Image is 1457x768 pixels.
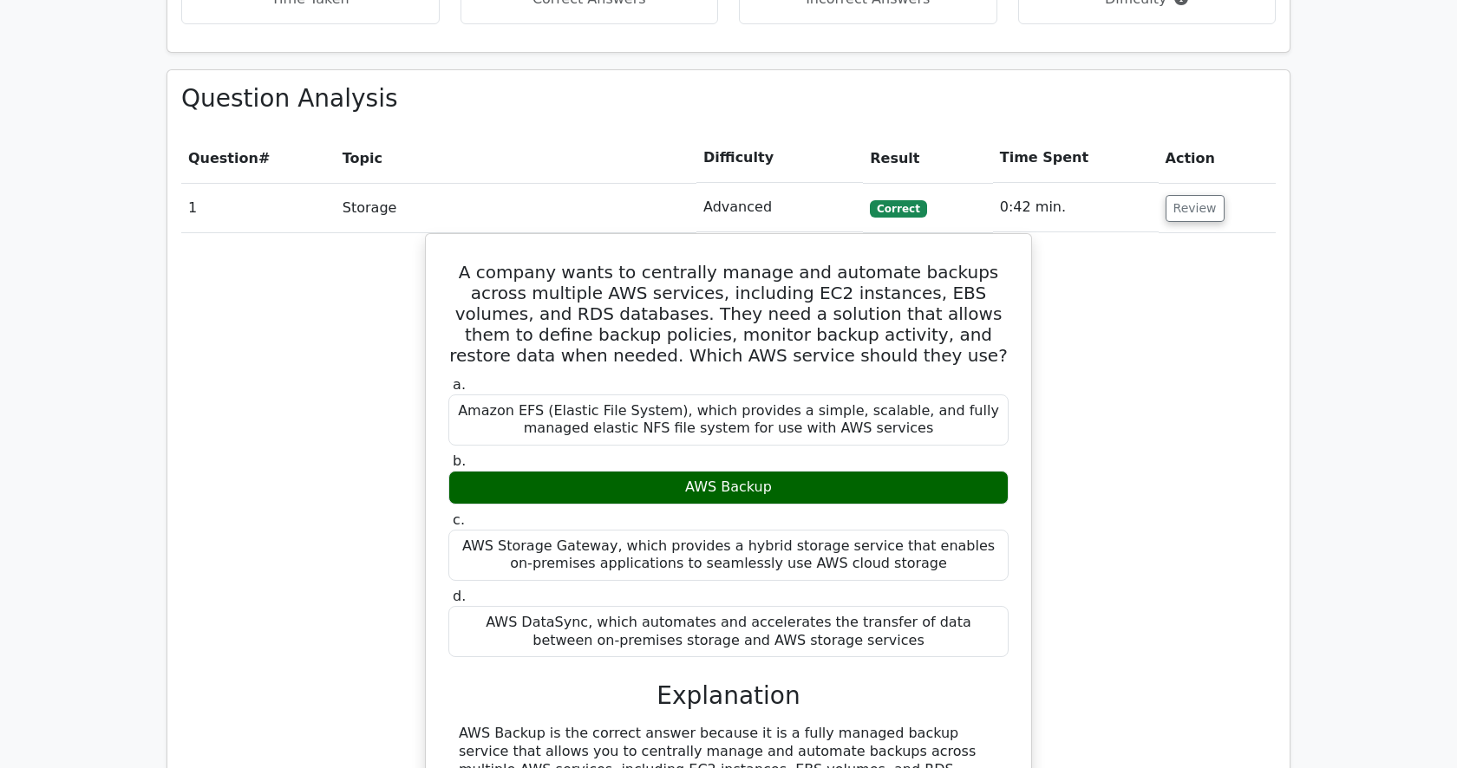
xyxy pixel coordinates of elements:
span: d. [453,588,466,604]
div: Amazon EFS (Elastic File System), which provides a simple, scalable, and fully managed elastic NF... [448,394,1009,446]
th: Topic [336,133,696,183]
div: AWS Backup [448,471,1009,504]
span: Correct [870,200,926,218]
th: Time Spent [993,133,1159,183]
h3: Explanation [459,681,998,711]
h5: A company wants to centrally manage and automate backups across multiple AWS services, including ... [447,262,1010,366]
span: Question [188,150,258,166]
span: b. [453,452,466,469]
th: Action [1159,133,1276,183]
td: Advanced [696,183,863,232]
div: AWS DataSync, which automates and accelerates the transfer of data between on-premises storage an... [448,606,1009,658]
th: Difficulty [696,133,863,183]
span: a. [453,376,466,393]
td: 0:42 min. [993,183,1159,232]
td: Storage [336,183,696,232]
th: Result [863,133,993,183]
span: c. [453,511,465,528]
div: AWS Storage Gateway, which provides a hybrid storage service that enables on-premises application... [448,530,1009,582]
th: # [181,133,336,183]
td: 1 [181,183,336,232]
button: Review [1166,195,1225,222]
h3: Question Analysis [181,84,1276,114]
